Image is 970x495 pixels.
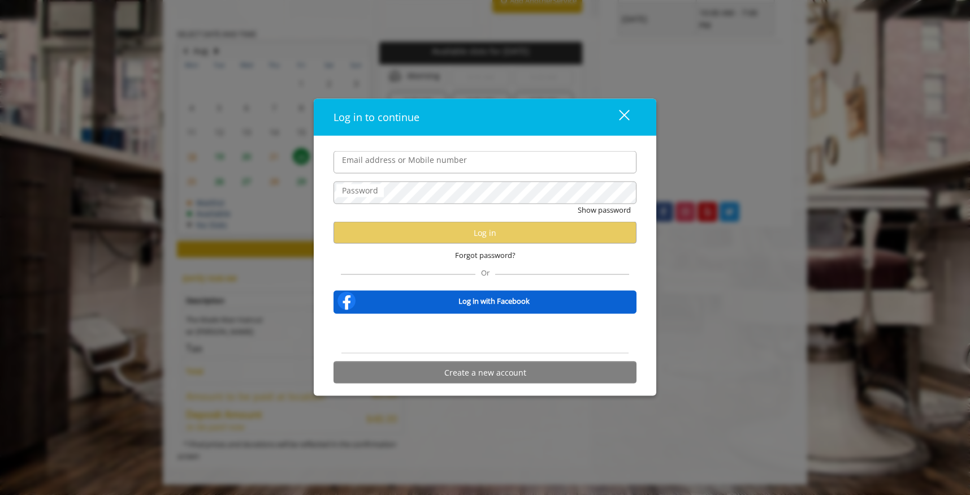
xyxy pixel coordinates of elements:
label: Email address or Mobile number [336,154,473,166]
input: Password [334,182,636,204]
button: Show password [578,204,631,216]
b: Log in with Facebook [458,295,530,307]
button: Log in [334,222,636,244]
input: Email address or Mobile number [334,151,636,174]
img: facebook-logo [335,290,358,312]
button: Create a new account [334,361,636,384]
button: close dialog [598,106,636,129]
label: Password [336,184,384,197]
span: Or [475,268,495,278]
div: close dialog [606,109,629,126]
span: Forgot password? [455,249,516,261]
span: Log in to continue [334,110,419,124]
iframe: To enrich screen reader interactions, please activate Accessibility in Grammarly extension settings [422,321,548,346]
